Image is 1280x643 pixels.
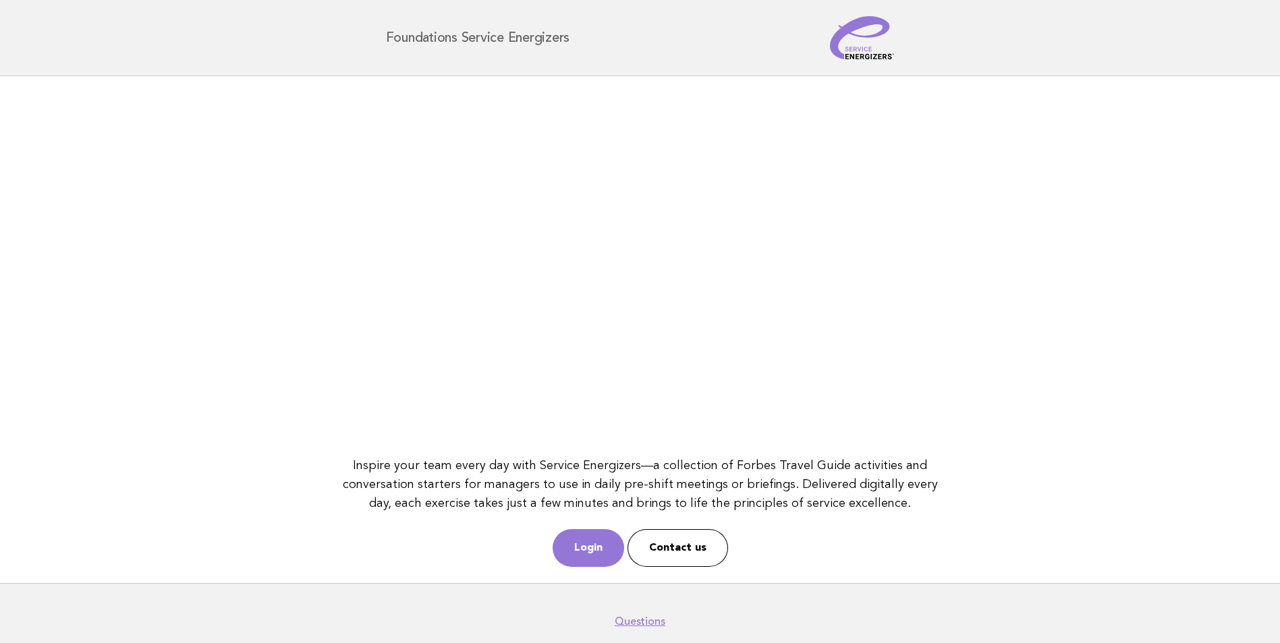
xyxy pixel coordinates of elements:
a: Login [553,529,624,567]
p: Inspire your team every day with Service Energizers—a collection of Forbes Travel Guide activitie... [336,456,944,513]
a: Contact us [628,529,728,567]
img: Service Energizers [830,16,895,59]
a: Questions [615,615,665,628]
h1: Foundations Service Energizers [386,31,570,44]
iframe: YouTube video player [336,92,944,434]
